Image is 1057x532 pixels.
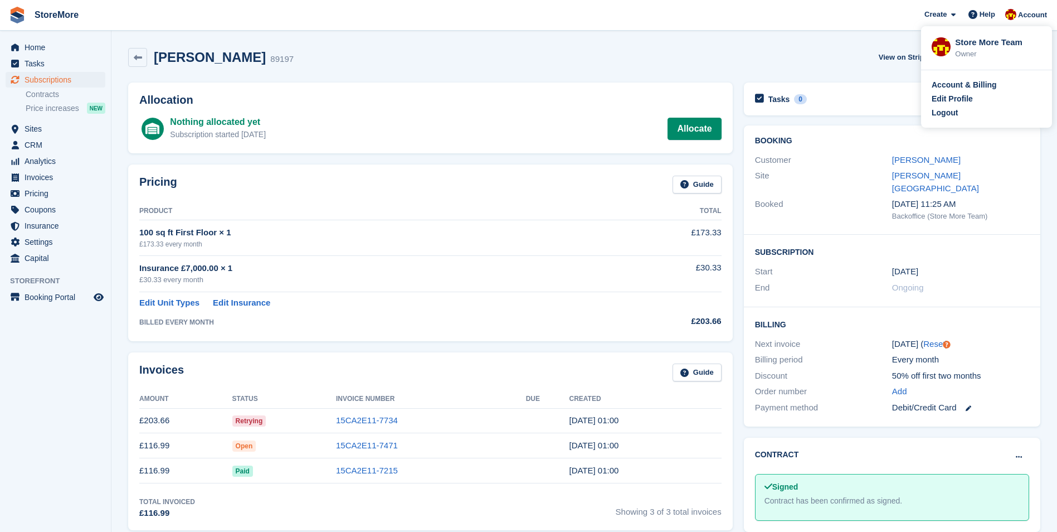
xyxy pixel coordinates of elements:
a: menu [6,153,105,169]
span: Booking Portal [25,289,91,305]
div: Customer [755,154,892,167]
div: Start [755,265,892,278]
a: View on Stripe [874,48,942,66]
div: Billing period [755,354,892,366]
a: menu [6,56,105,71]
span: Storefront [10,275,111,287]
span: Subscriptions [25,72,91,88]
h2: [PERSON_NAME] [154,50,266,65]
span: Coupons [25,202,91,217]
div: Site [755,170,892,195]
th: Created [569,390,721,408]
th: Status [232,390,336,408]
div: Owner [955,49,1041,60]
span: Settings [25,234,91,250]
a: 15CA2E11-7471 [336,441,398,450]
a: Contracts [26,89,105,100]
img: stora-icon-8386f47178a22dfd0bd8f6a31ec36ba5ce8667c1dd55bd0f319d3a0aa187defe.svg [9,7,26,23]
div: Store More Team [955,36,1041,46]
time: 2025-08-09 00:00:11 UTC [569,415,618,425]
span: Account [1018,9,1047,21]
span: Capital [25,250,91,266]
a: Reset [923,339,945,349]
div: Signed [764,481,1020,493]
a: [PERSON_NAME] [892,155,961,165]
div: Debit/Credit Card [892,402,1029,414]
a: Edit Unit Types [139,297,199,309]
div: 89197 [270,53,294,66]
span: View on Stripe [879,52,928,63]
a: menu [6,186,105,201]
div: BILLED EVERY MONTH [139,317,612,327]
div: Subscription started [DATE] [170,129,266,141]
img: Store More Team [1005,9,1016,20]
a: Preview store [92,291,105,304]
span: Ongoing [892,283,924,292]
span: Tasks [25,56,91,71]
div: Contract has been confirmed as signed. [764,495,1020,507]
div: Account & Billing [932,79,997,91]
h2: Billing [755,318,1029,330]
a: menu [6,289,105,305]
time: 2025-07-09 00:00:45 UTC [569,441,618,450]
span: Paid [232,466,253,477]
a: Account & Billing [932,79,1041,91]
time: 2025-06-09 00:00:40 UTC [569,466,618,475]
div: Tooltip anchor [942,340,952,350]
a: menu [6,40,105,55]
span: Insurance [25,218,91,234]
a: menu [6,202,105,217]
div: Booked [755,198,892,221]
h2: Contract [755,449,799,461]
th: Invoice Number [336,390,526,408]
a: menu [6,137,105,153]
h2: Tasks [768,94,790,104]
a: Allocate [668,118,721,140]
div: Logout [932,107,958,119]
span: Sites [25,121,91,137]
td: £173.33 [612,220,722,255]
div: [DATE] ( ) [892,338,1029,351]
h2: Allocation [139,94,722,107]
span: Home [25,40,91,55]
span: Open [232,441,256,452]
td: £30.33 [612,255,722,292]
div: Order number [755,385,892,398]
span: Price increases [26,103,79,114]
span: Retrying [232,415,266,427]
a: [PERSON_NAME][GEOGRAPHIC_DATA] [892,171,979,193]
span: Help [980,9,995,20]
div: Every month [892,354,1029,366]
a: Add [892,385,907,398]
span: Pricing [25,186,91,201]
th: Amount [139,390,232,408]
a: Edit Insurance [213,297,270,309]
td: £116.99 [139,433,232,458]
a: Logout [932,107,1041,119]
a: menu [6,234,105,250]
a: menu [6,72,105,88]
h2: Subscription [755,246,1029,257]
div: [DATE] 11:25 AM [892,198,1029,211]
div: Payment method [755,402,892,414]
time: 2025-06-09 00:00:00 UTC [892,265,918,278]
th: Product [139,202,612,220]
span: Analytics [25,153,91,169]
th: Total [612,202,722,220]
div: End [755,282,892,294]
a: Guide [673,364,722,382]
a: StoreMore [30,6,83,24]
div: Edit Profile [932,93,973,105]
a: Edit Profile [932,93,1041,105]
h2: Pricing [139,176,177,194]
div: Next invoice [755,338,892,351]
div: Nothing allocated yet [170,115,266,129]
div: Discount [755,370,892,383]
div: 50% off first two months [892,370,1029,383]
a: 15CA2E11-7734 [336,415,398,425]
span: Invoices [25,170,91,185]
a: menu [6,121,105,137]
div: £173.33 every month [139,239,612,249]
img: Store More Team [932,37,951,56]
h2: Invoices [139,364,184,382]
